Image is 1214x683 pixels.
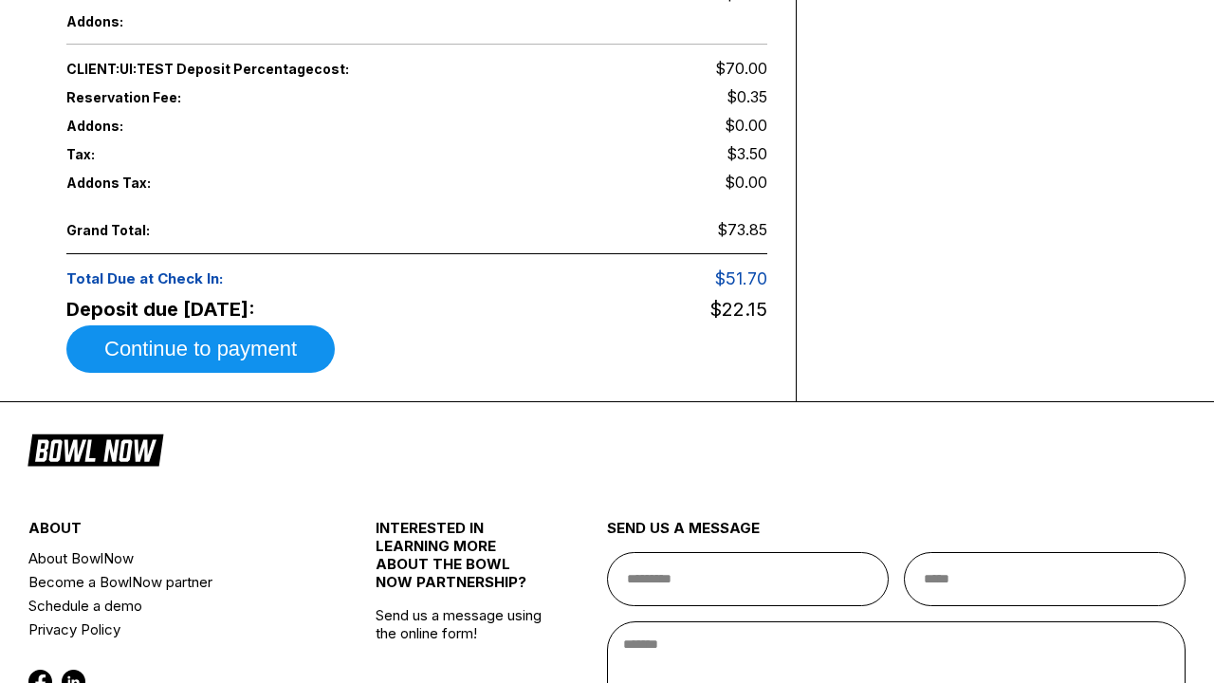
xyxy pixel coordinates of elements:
span: $51.70 [715,268,767,288]
span: Reservation Fee: [66,89,417,105]
div: send us a message [607,519,1186,552]
div: INTERESTED IN LEARNING MORE ABOUT THE BOWL NOW PARTNERSHIP? [376,519,549,606]
span: Addons: [66,13,207,29]
span: $73.85 [717,220,767,239]
a: Schedule a demo [28,594,318,618]
span: Addons Tax: [66,175,207,191]
span: $0.00 [725,173,767,192]
button: Continue to payment [66,325,335,373]
span: $0.35 [727,87,767,106]
span: $0.00 [725,116,767,135]
span: CLIENT:UI:TEST Deposit Percentage cost: [66,61,417,77]
div: about [28,519,318,546]
a: Become a BowlNow partner [28,570,318,594]
span: Addons: [66,118,207,134]
span: Deposit due [DATE]: [66,298,417,321]
span: $22.15 [709,298,767,321]
span: $3.50 [727,144,767,163]
a: Privacy Policy [28,618,318,641]
span: Total Due at Check In: [66,269,557,287]
span: $70.00 [715,59,767,78]
span: Grand Total: [66,222,207,238]
a: About BowlNow [28,546,318,570]
span: Tax: [66,146,207,162]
